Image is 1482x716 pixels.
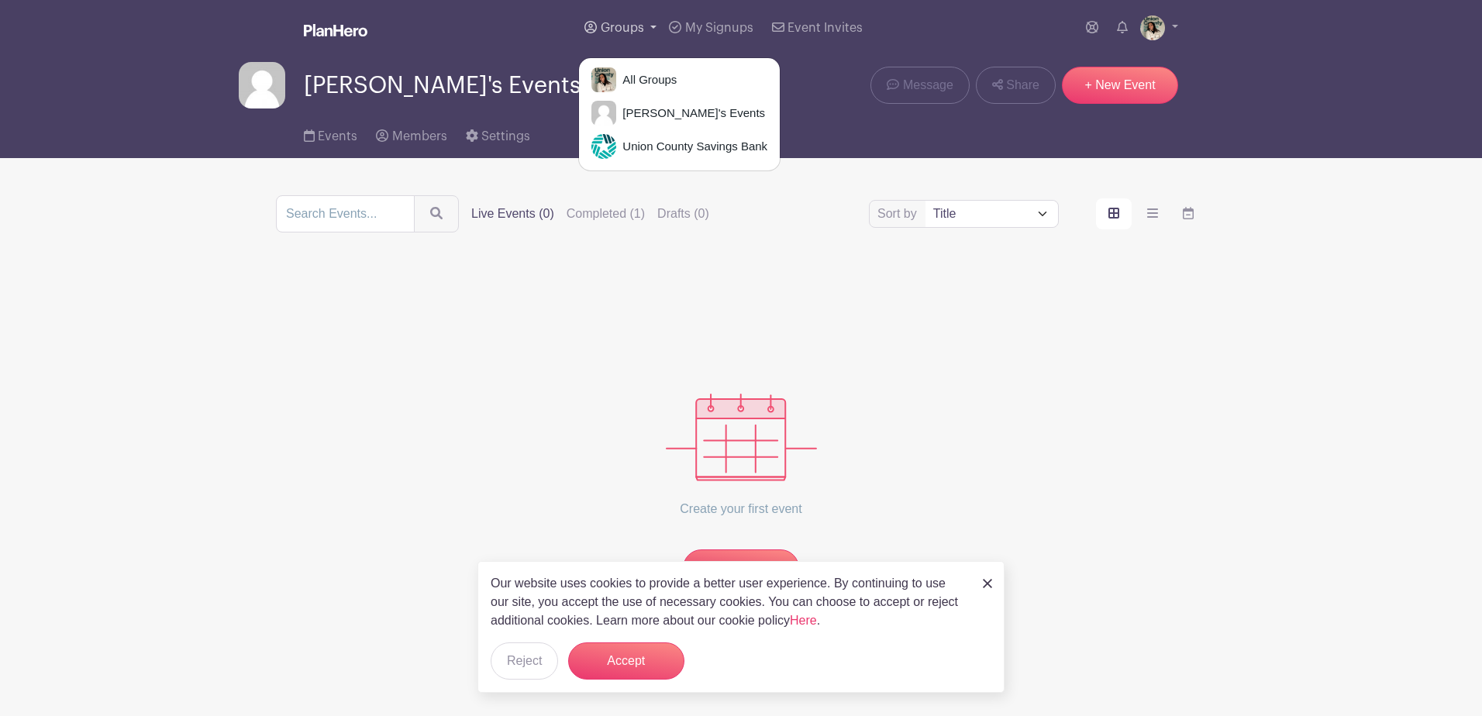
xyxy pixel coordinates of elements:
label: Sort by [877,205,922,223]
img: otgdrts5.png [1140,15,1165,40]
span: Members [392,130,447,143]
span: All Groups [616,71,677,89]
p: Create your first event [666,481,817,537]
a: Here [790,614,817,627]
span: [PERSON_NAME]'s Events [304,73,581,98]
input: Search Events... [276,195,415,232]
img: logo_white-6c42ec7e38ccf1d336a20a19083b03d10ae64f83f12c07503d8b9e83406b4c7d.svg [304,24,367,36]
a: Union County Savings Bank [579,131,780,162]
span: Message [903,76,953,95]
div: filters [471,205,709,223]
span: Union County Savings Bank [616,138,767,156]
button: Reject [491,642,558,680]
label: Live Events (0) [471,205,554,223]
div: Groups [578,57,781,171]
img: close_button-5f87c8562297e5c2d7936805f587ecaba9071eb48480494691a3f1689db116b3.svg [983,579,992,588]
span: Share [1006,76,1039,95]
span: My Signups [685,22,753,34]
div: order and view [1096,198,1206,229]
a: + New Event [1062,67,1178,104]
a: Events [304,108,357,158]
img: default-ce2991bfa6775e67f084385cd625a349d9dcbb7a52a09fb2fda1e96e2d18dcdb.png [239,62,285,108]
a: Settings [466,108,530,158]
img: default-ce2991bfa6775e67f084385cd625a349d9dcbb7a52a09fb2fda1e96e2d18dcdb.png [591,101,616,126]
span: Events [318,130,357,143]
a: Share [976,67,1056,104]
p: Our website uses cookies to provide a better user experience. By continuing to use our site, you ... [491,574,967,630]
a: New Event [683,549,799,587]
label: Drafts (0) [657,205,709,223]
img: events_empty-56550af544ae17c43cc50f3ebafa394433d06d5f1891c01edc4b5d1d59cfda54.svg [666,394,817,481]
span: Groups [601,22,644,34]
a: Members [376,108,446,158]
span: [PERSON_NAME]'s Events [616,105,765,122]
a: All Groups [579,64,780,95]
img: UCSB-Logo-Color-Star-Mark.jpg [591,134,616,159]
span: Settings [481,130,530,143]
img: otgdrts5.png [591,67,616,92]
a: [PERSON_NAME]'s Events [579,98,780,129]
a: Message [870,67,969,104]
span: Event Invites [788,22,863,34]
label: Completed (1) [567,205,645,223]
button: Accept [568,642,684,680]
